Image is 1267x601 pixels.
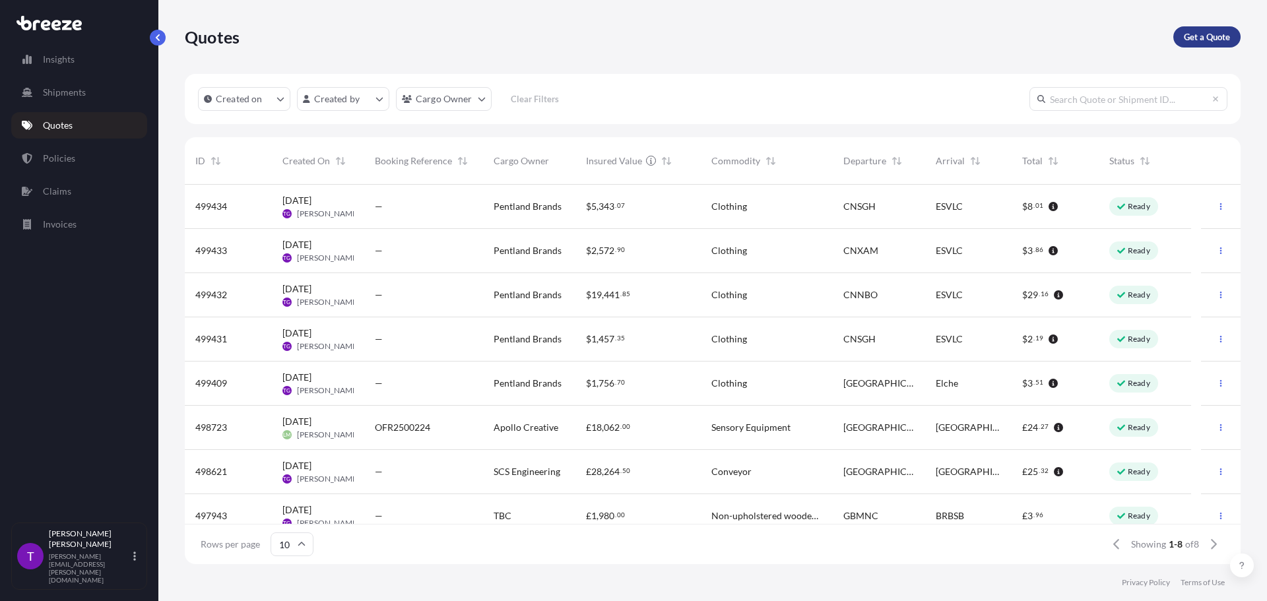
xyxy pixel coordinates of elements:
[615,203,616,208] span: .
[1109,154,1134,168] span: Status
[936,377,958,390] span: Elche
[1184,30,1230,44] p: Get a Quote
[494,288,562,301] span: Pentland Brands
[195,377,227,390] span: 499409
[297,297,360,307] span: [PERSON_NAME]
[604,423,620,432] span: 062
[396,87,492,111] button: cargoOwner Filter options
[586,467,591,476] span: £
[1033,380,1035,385] span: .
[216,92,263,106] p: Created on
[711,509,822,522] span: Non-upholstered wooden seats
[1045,153,1061,169] button: Sort
[1027,423,1038,432] span: 24
[615,380,616,385] span: .
[659,153,674,169] button: Sort
[889,153,905,169] button: Sort
[297,341,360,352] span: [PERSON_NAME]
[43,185,71,198] p: Claims
[297,253,360,263] span: [PERSON_NAME]
[195,332,227,346] span: 499431
[843,288,878,301] span: CNNBO
[1022,246,1027,255] span: $
[494,332,562,346] span: Pentland Brands
[1027,290,1038,300] span: 29
[1128,201,1150,212] p: Ready
[375,509,383,522] span: —
[282,371,311,384] span: [DATE]
[1128,422,1150,433] p: Ready
[711,200,747,213] span: Clothing
[43,53,75,66] p: Insights
[297,208,360,219] span: [PERSON_NAME]
[297,474,360,484] span: [PERSON_NAME]
[375,200,383,213] span: —
[375,465,383,478] span: —
[602,467,604,476] span: ,
[1022,334,1027,344] span: $
[617,336,625,340] span: 35
[494,154,549,168] span: Cargo Owner
[283,296,290,309] span: TG
[282,238,311,251] span: [DATE]
[617,203,625,208] span: 07
[843,200,876,213] span: CNSGH
[416,92,472,106] p: Cargo Owner
[936,200,963,213] span: ESVLC
[1035,380,1043,385] span: 51
[494,465,560,478] span: SCS Engineering
[711,154,760,168] span: Commodity
[1022,511,1027,521] span: £
[599,202,614,211] span: 343
[711,421,791,434] span: Sensory Equipment
[1022,379,1027,388] span: $
[1173,26,1241,47] a: Get a Quote
[602,290,604,300] span: ,
[711,288,747,301] span: Clothing
[1128,334,1150,344] p: Ready
[1041,468,1049,473] span: 32
[1039,468,1040,473] span: .
[597,334,599,344] span: ,
[967,153,983,169] button: Sort
[622,424,630,429] span: 00
[620,292,622,296] span: .
[615,336,616,340] span: .
[597,511,599,521] span: ,
[604,290,620,300] span: 441
[1131,538,1166,551] span: Showing
[195,509,227,522] span: 497943
[283,428,290,441] span: LM
[599,379,614,388] span: 756
[1039,424,1040,429] span: .
[375,332,383,346] span: —
[615,513,616,517] span: .
[843,509,878,522] span: GBMNC
[843,332,876,346] span: CNSGH
[1022,467,1027,476] span: £
[1022,202,1027,211] span: $
[1033,336,1035,340] span: .
[1128,511,1150,521] p: Ready
[586,290,591,300] span: $
[936,509,964,522] span: BRBSB
[201,538,260,551] span: Rows per page
[1185,538,1199,551] span: of 8
[936,244,963,257] span: ESVLC
[375,288,383,301] span: —
[494,200,562,213] span: Pentland Brands
[195,465,227,478] span: 498621
[597,202,599,211] span: ,
[586,379,591,388] span: $
[498,88,572,110] button: Clear Filters
[586,246,591,255] span: $
[1122,577,1170,588] a: Privacy Policy
[586,511,591,521] span: £
[282,282,311,296] span: [DATE]
[11,46,147,73] a: Insights
[622,292,630,296] span: 85
[11,145,147,172] a: Policies
[620,424,622,429] span: .
[843,154,886,168] span: Departure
